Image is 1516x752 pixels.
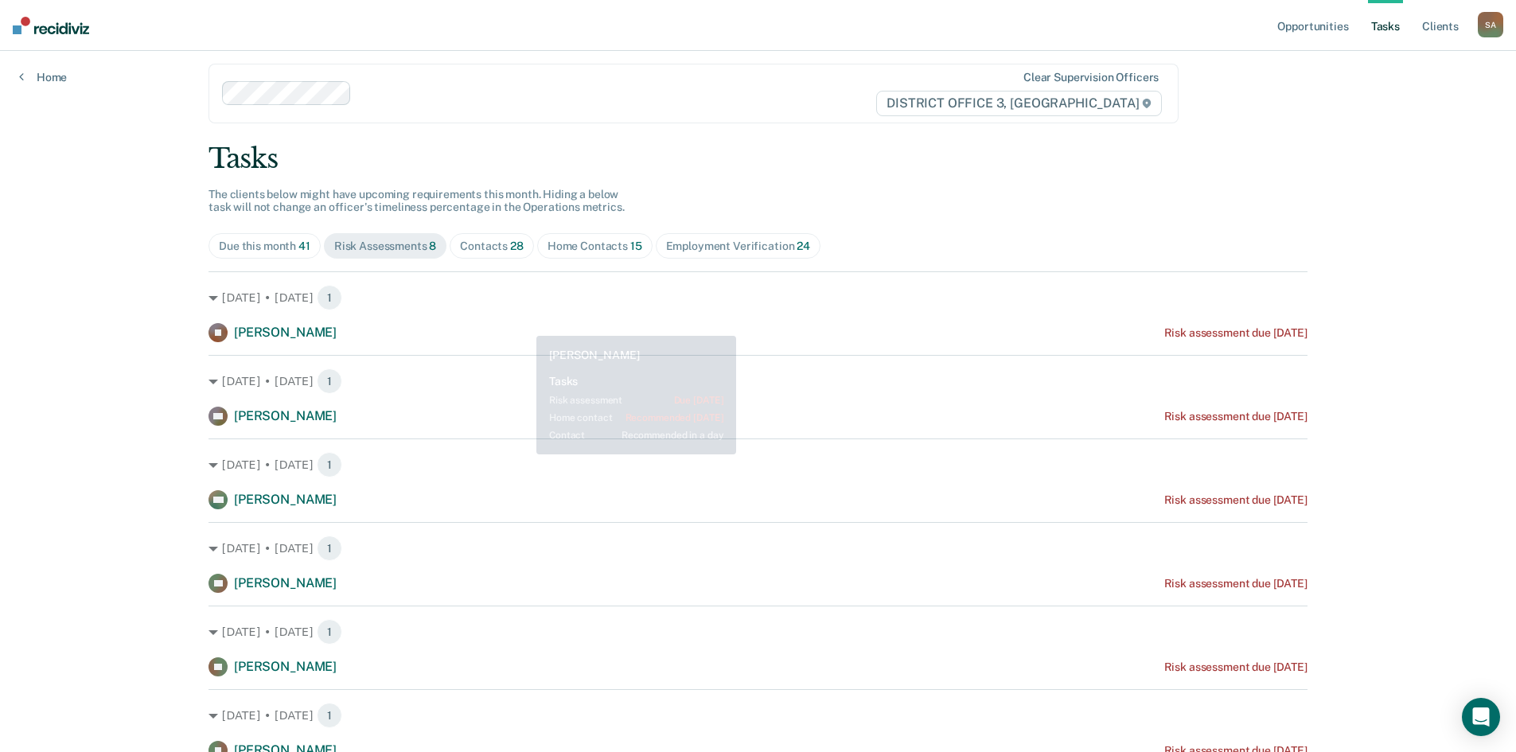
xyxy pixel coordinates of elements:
span: [PERSON_NAME] [234,408,337,423]
span: [PERSON_NAME] [234,492,337,507]
span: 8 [429,240,436,252]
div: [DATE] • [DATE] 1 [208,536,1308,561]
div: [DATE] • [DATE] 1 [208,452,1308,477]
span: The clients below might have upcoming requirements this month. Hiding a below task will not chang... [208,188,625,214]
span: 1 [317,368,342,394]
span: 1 [317,619,342,645]
span: 1 [317,703,342,728]
span: [PERSON_NAME] [234,325,337,340]
div: Due this month [219,240,310,253]
div: [DATE] • [DATE] 1 [208,619,1308,645]
span: 24 [797,240,810,252]
span: 1 [317,452,342,477]
span: 28 [510,240,524,252]
div: Tasks [208,142,1308,175]
div: Clear supervision officers [1023,71,1159,84]
div: Contacts [460,240,524,253]
div: Risk assessment due [DATE] [1164,660,1308,674]
div: S A [1478,12,1503,37]
span: 15 [630,240,642,252]
div: Risk Assessments [334,240,437,253]
span: 1 [317,285,342,310]
div: Risk assessment due [DATE] [1164,326,1308,340]
span: DISTRICT OFFICE 3, [GEOGRAPHIC_DATA] [876,91,1162,116]
div: [DATE] • [DATE] 1 [208,368,1308,394]
span: 41 [298,240,310,252]
div: Employment Verification [666,240,810,253]
div: Risk assessment due [DATE] [1164,493,1308,507]
div: [DATE] • [DATE] 1 [208,703,1308,728]
span: [PERSON_NAME] [234,575,337,590]
div: Risk assessment due [DATE] [1164,410,1308,423]
span: [PERSON_NAME] [234,659,337,674]
img: Recidiviz [13,17,89,34]
div: Open Intercom Messenger [1462,698,1500,736]
div: Risk assessment due [DATE] [1164,577,1308,590]
div: [DATE] • [DATE] 1 [208,285,1308,310]
button: SA [1478,12,1503,37]
div: Home Contacts [548,240,642,253]
span: 1 [317,536,342,561]
a: Home [19,70,67,84]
